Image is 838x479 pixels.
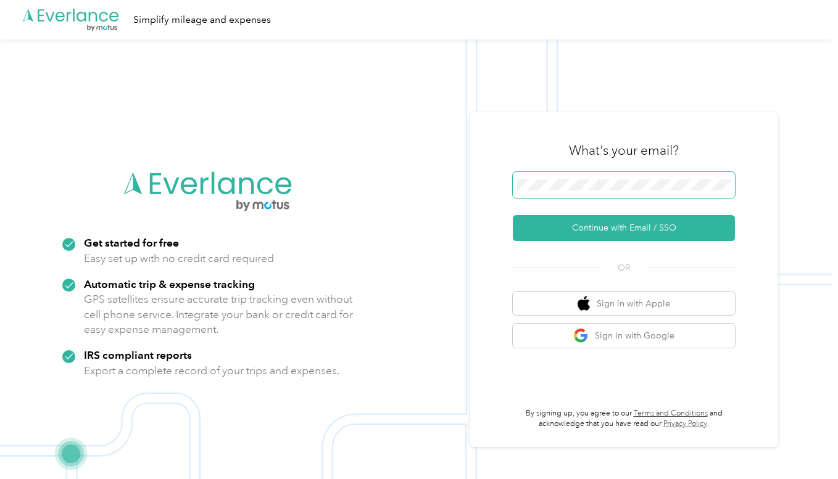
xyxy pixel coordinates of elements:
[133,12,271,28] div: Simplify mileage and expenses
[84,363,339,379] p: Export a complete record of your trips and expenses.
[569,142,679,159] h3: What's your email?
[84,292,354,337] p: GPS satellites ensure accurate trip tracking even without cell phone service. Integrate your bank...
[578,296,590,311] img: apple logo
[663,419,707,428] a: Privacy Policy
[84,251,274,266] p: Easy set up with no credit card required
[513,292,735,316] button: apple logoSign in with Apple
[513,215,735,241] button: Continue with Email / SSO
[84,277,255,290] strong: Automatic trip & expense tracking
[513,408,735,430] p: By signing up, you agree to our and acknowledge that you have read our .
[573,328,589,343] img: google logo
[634,409,708,418] a: Terms and Conditions
[513,324,735,348] button: google logoSign in with Google
[84,348,192,361] strong: IRS compliant reports
[602,261,645,274] span: OR
[84,236,179,249] strong: Get started for free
